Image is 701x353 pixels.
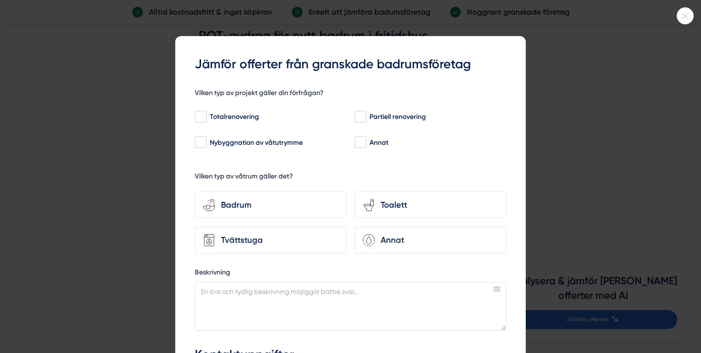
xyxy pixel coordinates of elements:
h5: Vilken typ av våtrum gäller det? [195,172,293,184]
input: Partiell renovering [354,112,366,122]
input: Annat [354,137,366,147]
label: Beskrivning [195,268,506,280]
input: Totalrenovering [195,112,206,122]
input: Nybyggnation av våtutrymme [195,137,206,147]
h3: Jämför offerter från granskade badrumsföretag [195,56,506,73]
h5: Vilken typ av projekt gäller din förfrågan? [195,88,324,100]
